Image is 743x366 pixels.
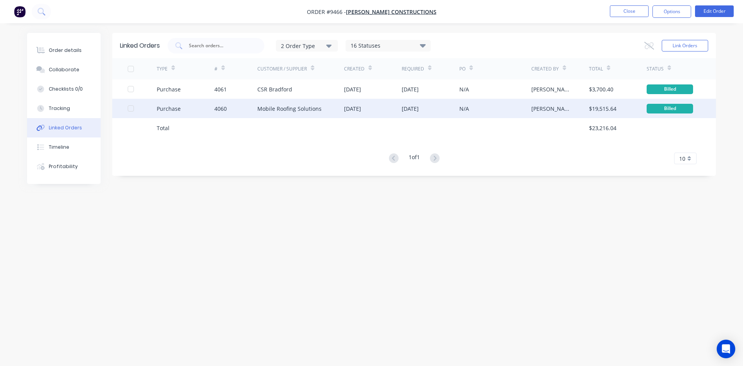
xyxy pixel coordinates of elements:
[531,85,574,93] div: [PERSON_NAME]
[27,79,101,99] button: Checklists 0/0
[14,6,26,17] img: Factory
[157,105,181,113] div: Purchase
[679,155,685,163] span: 10
[647,84,693,94] div: Billed
[459,85,469,93] div: N/A
[610,5,649,17] button: Close
[531,65,559,72] div: Created By
[49,124,82,131] div: Linked Orders
[276,40,338,52] button: 2 Order Type
[49,86,83,93] div: Checklists 0/0
[652,5,691,18] button: Options
[27,118,101,137] button: Linked Orders
[27,99,101,118] button: Tracking
[662,40,708,52] button: Link Orders
[402,85,419,93] div: [DATE]
[214,85,227,93] div: 4061
[49,144,69,151] div: Timeline
[346,8,437,15] a: [PERSON_NAME] Constructions
[402,65,424,72] div: Required
[49,163,78,170] div: Profitability
[717,340,735,358] div: Open Intercom Messenger
[344,105,361,113] div: [DATE]
[157,65,168,72] div: TYPE
[49,66,79,73] div: Collaborate
[647,104,693,113] div: Billed
[257,65,307,72] div: Customer / Supplier
[49,105,70,112] div: Tracking
[459,105,469,113] div: N/A
[346,41,430,50] div: 16 Statuses
[531,105,574,113] div: [PERSON_NAME]
[27,60,101,79] button: Collaborate
[695,5,734,17] button: Edit Order
[344,85,361,93] div: [DATE]
[27,137,101,157] button: Timeline
[257,105,322,113] div: Mobile Roofing Solutions
[402,105,419,113] div: [DATE]
[214,105,227,113] div: 4060
[459,65,466,72] div: PO
[589,124,616,132] div: $23,216.04
[647,65,664,72] div: Status
[27,157,101,176] button: Profitability
[120,41,160,50] div: Linked Orders
[307,8,346,15] span: Order #9466 -
[409,153,420,164] div: 1 of 1
[49,47,82,54] div: Order details
[27,41,101,60] button: Order details
[589,105,616,113] div: $19,515.64
[257,85,292,93] div: CSR Bradford
[344,65,365,72] div: Created
[589,85,613,93] div: $3,700.40
[589,65,603,72] div: Total
[281,41,333,50] div: 2 Order Type
[157,85,181,93] div: Purchase
[214,65,217,72] div: #
[157,124,169,132] div: Total
[188,42,252,50] input: Search orders...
